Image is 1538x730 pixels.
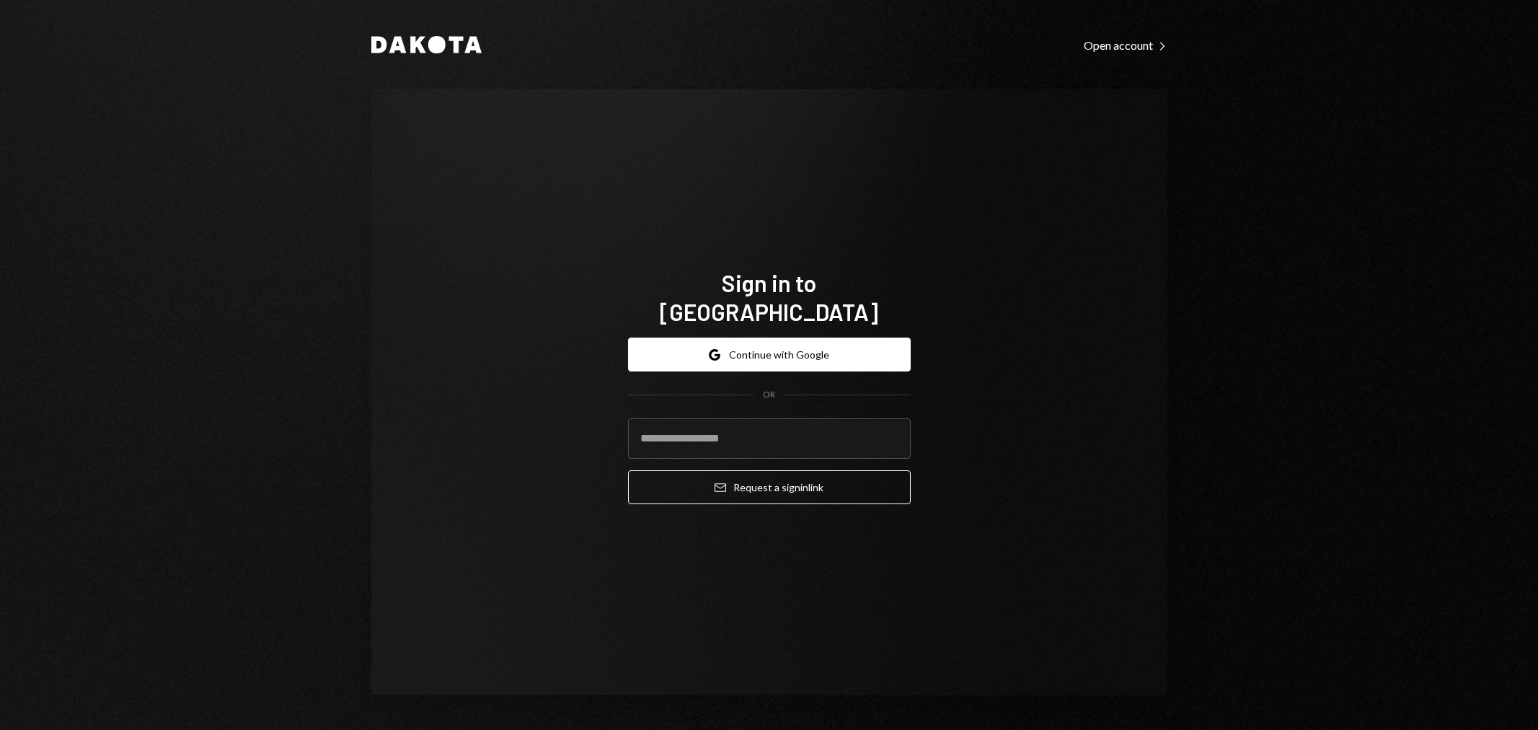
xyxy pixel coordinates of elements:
div: OR [763,389,775,401]
button: Continue with Google [628,338,911,371]
div: Open account [1084,38,1167,53]
h1: Sign in to [GEOGRAPHIC_DATA] [628,268,911,326]
button: Request a signinlink [628,470,911,504]
a: Open account [1084,37,1167,53]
